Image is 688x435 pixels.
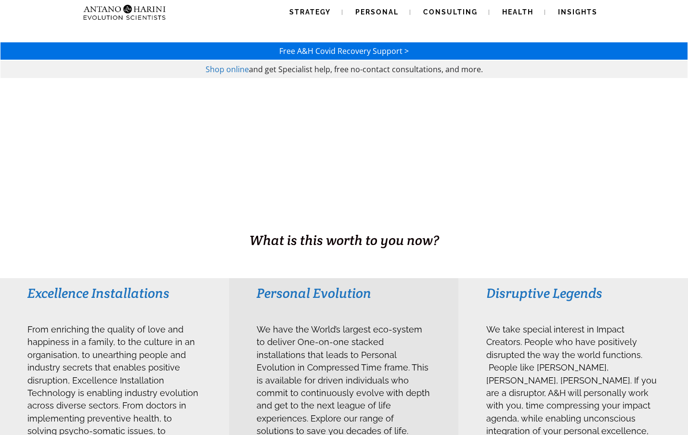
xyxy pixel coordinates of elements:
[558,8,597,16] span: Insights
[206,64,249,75] a: Shop online
[27,284,201,302] h3: Excellence Installations
[257,284,430,302] h3: Personal Evolution
[249,64,483,75] span: and get Specialist help, free no-contact consultations, and more.
[289,8,331,16] span: Strategy
[502,8,533,16] span: Health
[1,210,687,230] h1: BUSINESS. HEALTH. Family. Legacy
[249,231,439,249] span: What is this worth to you now?
[486,284,660,302] h3: Disruptive Legends
[279,46,409,56] a: Free A&H Covid Recovery Support >
[355,8,399,16] span: Personal
[423,8,478,16] span: Consulting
